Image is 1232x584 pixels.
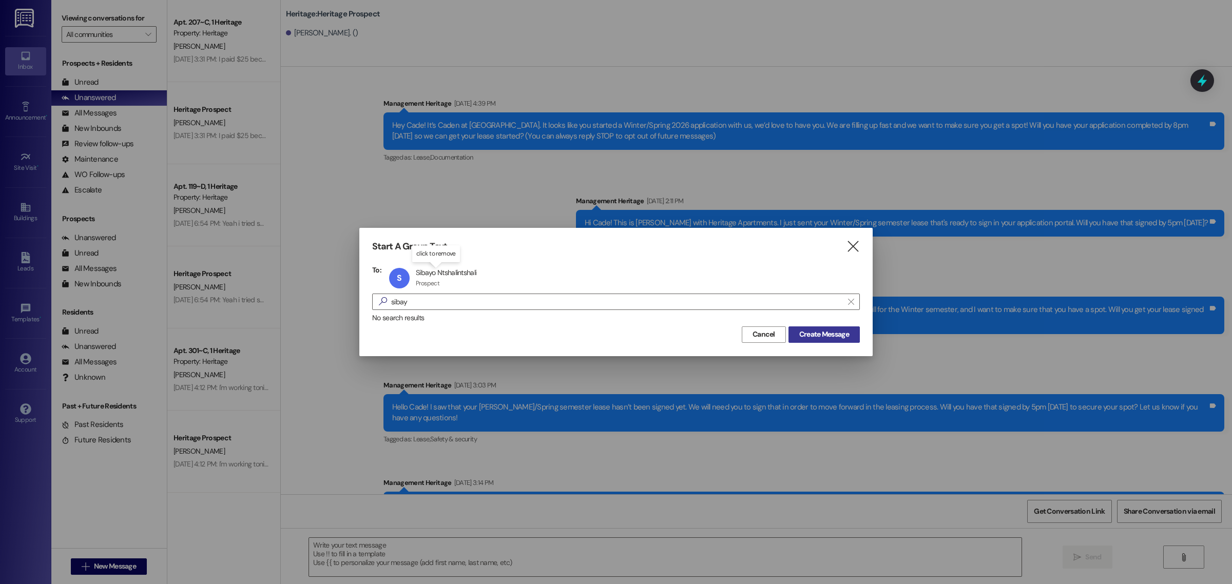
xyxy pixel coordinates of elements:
input: Search for any contact or apartment [391,295,843,309]
h3: To: [372,265,381,275]
div: Prospect [416,279,439,287]
button: Clear text [843,294,859,309]
button: Create Message [788,326,860,343]
span: Create Message [799,329,849,340]
span: Cancel [753,329,775,340]
i:  [846,241,860,252]
span: S [397,272,401,283]
div: Sibayo Ntshalintshali [416,268,476,277]
h3: Start A Group Text [372,241,447,252]
i:  [848,298,854,306]
p: click to remove [416,249,456,258]
div: No search results [372,313,860,323]
i:  [375,296,391,307]
button: Cancel [742,326,786,343]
